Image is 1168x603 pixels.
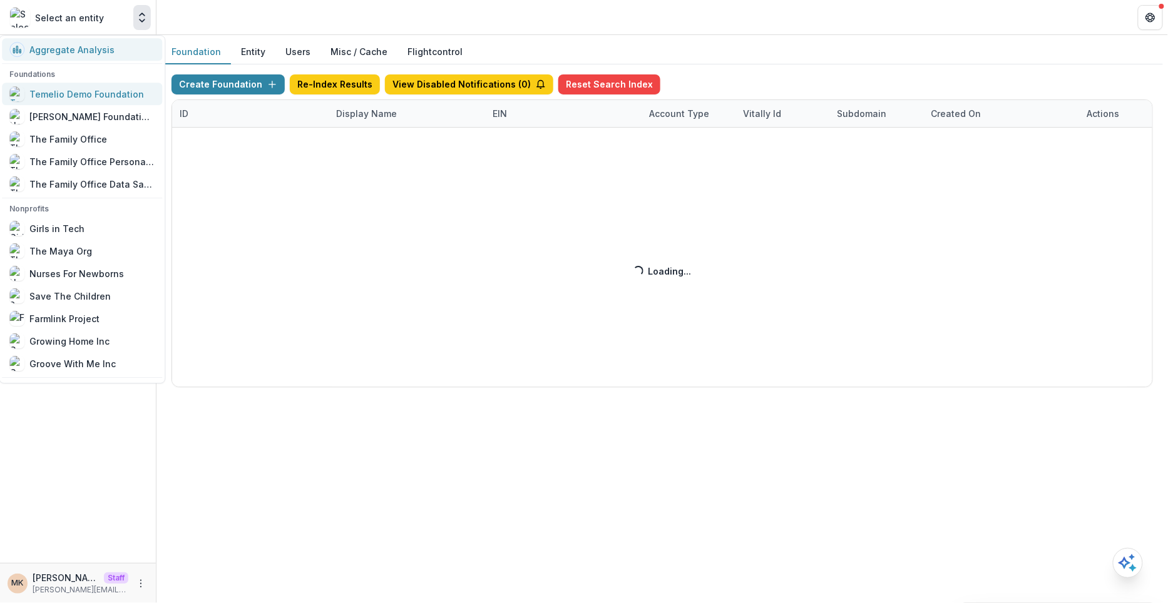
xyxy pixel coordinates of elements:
[12,579,24,587] div: Maya Kuppermann
[1113,548,1143,578] button: Open AI Assistant
[320,40,397,64] button: Misc / Cache
[35,11,104,24] p: Select an entity
[104,572,128,584] p: Staff
[1138,5,1163,30] button: Get Help
[133,5,151,30] button: Open entity switcher
[10,8,30,28] img: Select an entity
[33,584,128,595] p: [PERSON_NAME][EMAIL_ADDRESS][DOMAIN_NAME]
[275,40,320,64] button: Users
[161,40,231,64] button: Foundation
[133,576,148,591] button: More
[407,45,463,58] a: Flightcontrol
[33,571,99,584] p: [PERSON_NAME]
[231,40,275,64] button: Entity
